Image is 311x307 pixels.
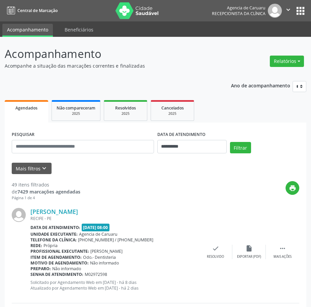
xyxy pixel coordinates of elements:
[12,163,52,174] button: Mais filtroskeyboard_arrow_down
[30,280,199,291] p: Solicitado por Agendamento Web em [DATE] - há 8 dias Atualizado por Agendamento Web em [DATE] - h...
[52,266,81,272] span: Não informado
[17,8,58,13] span: Central de Marcação
[85,272,107,277] span: M02972598
[282,4,295,18] button: 
[12,188,80,195] div: de
[5,62,216,69] p: Acompanhe a situação das marcações correntes e finalizadas
[15,105,37,111] span: Agendados
[285,6,292,13] i: 
[115,105,136,111] span: Resolvidos
[79,231,118,237] span: Agencia de Caruaru
[268,4,282,18] img: img
[274,254,292,259] div: Mais ações
[41,165,48,172] i: keyboard_arrow_down
[30,272,83,277] b: Senha de atendimento:
[12,130,34,140] label: PESQUISAR
[207,254,224,259] div: Resolvido
[12,181,80,188] div: 49 itens filtrados
[2,24,53,37] a: Acompanhamento
[30,231,78,237] b: Unidade executante:
[237,254,261,259] div: Exportar (PDF)
[60,24,98,35] a: Beneficiários
[30,254,82,260] b: Item de agendamento:
[279,245,286,252] i: 
[5,46,216,62] p: Acompanhamento
[286,181,299,195] button: print
[157,130,206,140] label: DATA DE ATENDIMENTO
[83,254,116,260] span: Odo.- Dentisteria
[212,11,265,16] span: Recepcionista da clínica
[82,224,110,231] span: [DATE] 08:00
[30,248,89,254] b: Profissional executante:
[289,184,296,192] i: print
[231,81,290,89] p: Ano de acompanhamento
[212,5,265,11] div: Agencia de Caruaru
[230,142,251,153] button: Filtrar
[30,225,80,230] b: Data de atendimento:
[57,105,95,111] span: Não compareceram
[30,243,42,248] b: Rede:
[78,237,153,243] span: [PHONE_NUMBER] / [PHONE_NUMBER]
[90,260,119,266] span: Não informado
[245,245,253,252] i: insert_drive_file
[30,216,199,221] div: RECIFE - PE
[5,5,58,16] a: Central de Marcação
[161,105,184,111] span: Cancelados
[295,5,306,17] button: apps
[90,248,123,254] span: [PERSON_NAME]
[30,208,78,215] a: [PERSON_NAME]
[17,188,80,195] strong: 7429 marcações agendadas
[156,111,189,116] div: 2025
[30,237,77,243] b: Telefone da clínica:
[270,56,304,67] button: Relatórios
[109,111,142,116] div: 2025
[30,266,51,272] b: Preparo:
[30,260,89,266] b: Motivo de agendamento:
[212,245,219,252] i: check
[44,243,58,248] span: Própria
[12,208,26,222] img: img
[12,195,80,201] div: Página 1 de 4
[57,111,95,116] div: 2025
